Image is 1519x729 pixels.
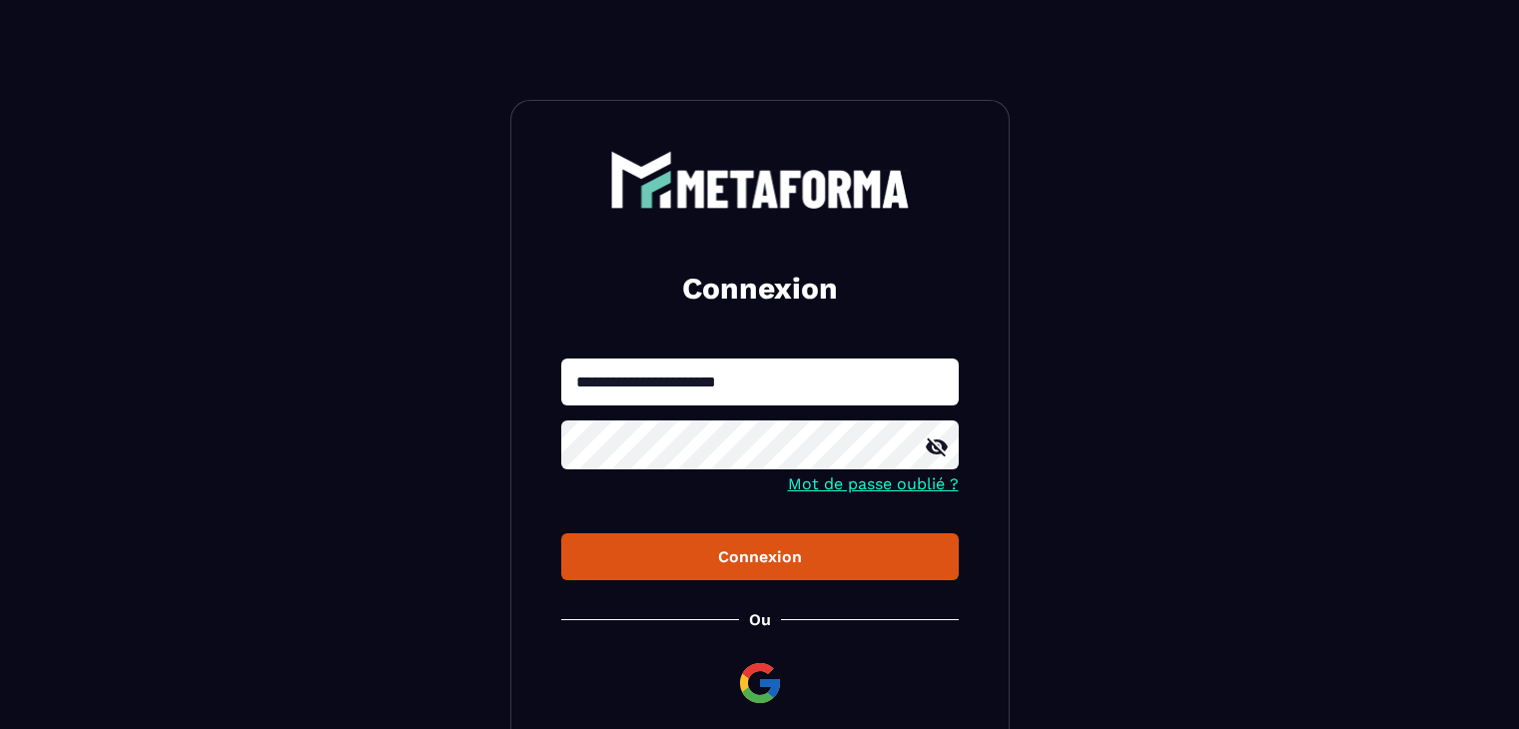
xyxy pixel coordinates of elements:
img: google [736,659,784,707]
div: Connexion [577,547,943,566]
a: logo [561,151,959,209]
h2: Connexion [585,269,935,309]
img: logo [610,151,910,209]
button: Connexion [561,533,959,580]
a: Mot de passe oublié ? [788,474,959,493]
p: Ou [749,610,771,629]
